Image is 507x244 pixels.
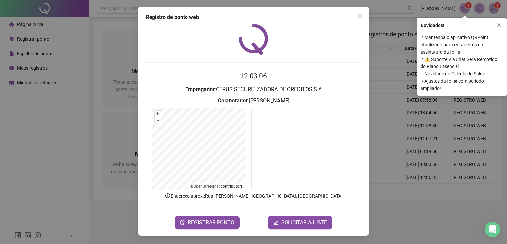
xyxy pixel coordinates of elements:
h3: : [PERSON_NAME] [146,97,361,105]
button: editSOLICITAR AJUSTE [268,216,332,229]
span: ⚬ ⚠️ Suporte Via Chat Será Removido do Plano Essencial [421,56,503,70]
span: edit [273,220,279,225]
strong: Empregador [185,86,215,93]
button: Close [355,11,365,21]
h3: : CERUS SECURITIZADORA DE CREDITOS S.A [146,85,361,94]
div: Registro de ponto web [146,13,361,21]
span: info-circle [165,193,171,199]
span: SOLICITAR AJUSTE [281,219,327,226]
span: clock-circle [180,220,185,225]
span: ⚬ Mantenha o aplicativo QRPoint atualizado para evitar erros na assinatura da folha! [421,34,503,56]
span: Novidades ! [421,22,444,29]
li: © contributors. [190,184,244,189]
span: ⚬ Novidade no Cálculo do Saldo! [421,70,503,77]
button: + [155,111,161,117]
span: REGISTRAR PONTO [188,219,234,226]
span: ⚬ Ajustes da folha com período ampliado! [421,77,503,92]
a: OpenStreetMap [193,184,221,189]
p: Endereço aprox. : Rua [PERSON_NAME], [GEOGRAPHIC_DATA], [GEOGRAPHIC_DATA] [146,192,361,200]
span: close [357,13,362,19]
time: 12:03:06 [240,72,267,80]
button: – [155,117,161,124]
strong: Colaborador [218,98,248,104]
img: QRPoint [239,24,268,55]
span: close [497,23,501,28]
div: Open Intercom Messenger [485,222,500,237]
button: REGISTRAR PONTO [175,216,240,229]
